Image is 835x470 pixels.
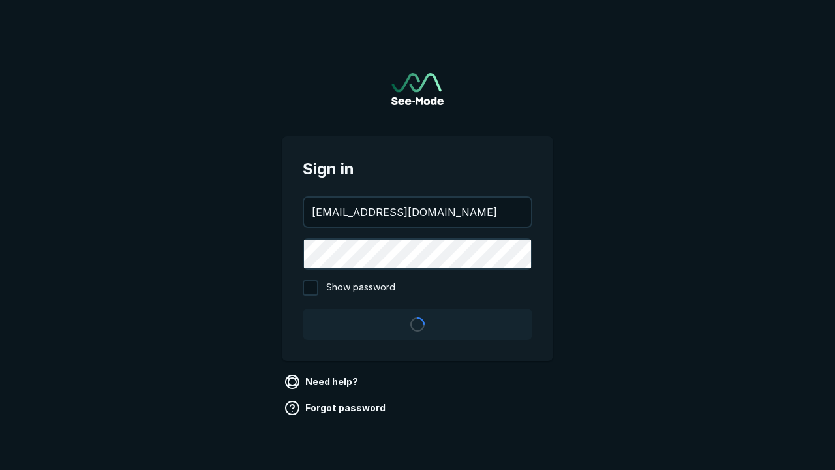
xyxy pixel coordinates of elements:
a: Go to sign in [391,73,444,105]
span: Show password [326,280,395,296]
a: Forgot password [282,398,391,418]
a: Need help? [282,371,363,392]
span: Sign in [303,157,532,181]
img: See-Mode Logo [391,73,444,105]
input: your@email.com [304,198,531,227]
